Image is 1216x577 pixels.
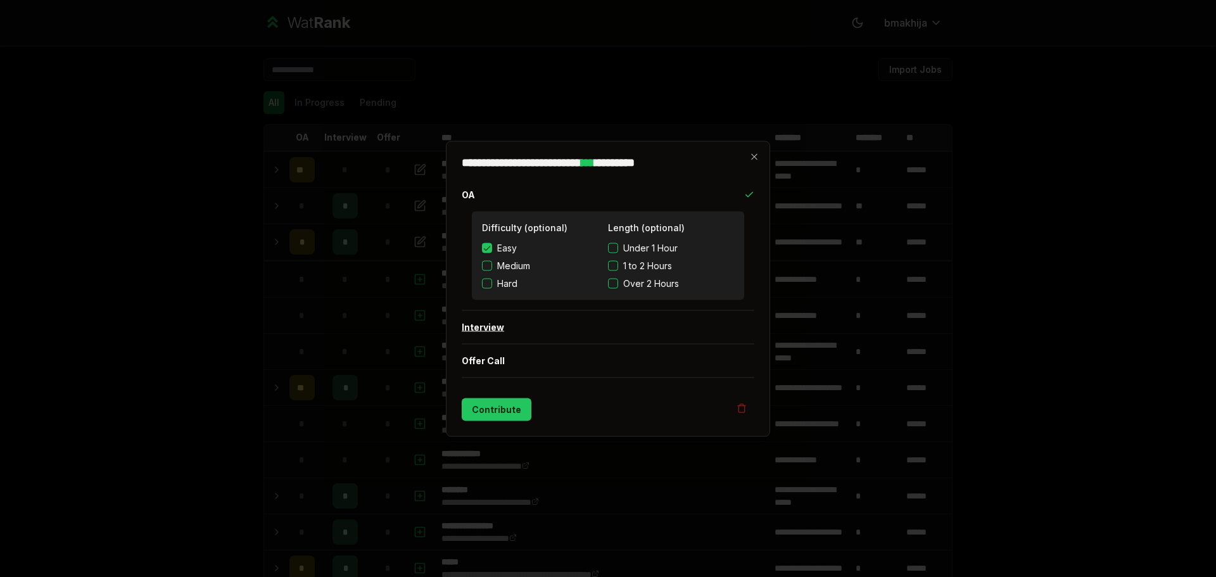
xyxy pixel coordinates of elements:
[623,259,672,272] span: 1 to 2 Hours
[608,278,618,288] button: Over 2 Hours
[482,243,492,253] button: Easy
[462,398,531,421] button: Contribute
[482,260,492,270] button: Medium
[462,178,754,211] button: OA
[462,344,754,377] button: Offer Call
[462,310,754,343] button: Interview
[608,260,618,270] button: 1 to 2 Hours
[482,278,492,288] button: Hard
[623,241,678,254] span: Under 1 Hour
[608,222,685,232] label: Length (optional)
[497,259,530,272] span: Medium
[497,241,517,254] span: Easy
[623,277,679,289] span: Over 2 Hours
[482,222,567,232] label: Difficulty (optional)
[608,243,618,253] button: Under 1 Hour
[462,211,754,310] div: OA
[497,277,517,289] span: Hard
